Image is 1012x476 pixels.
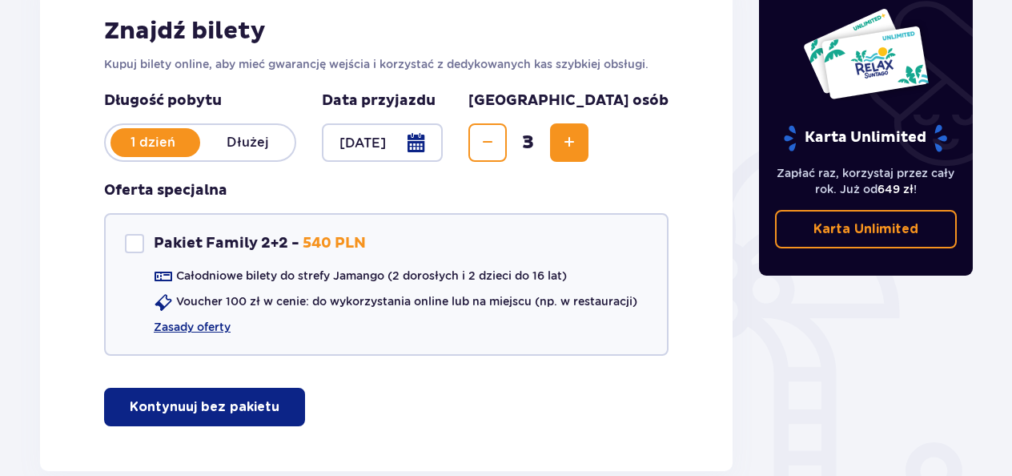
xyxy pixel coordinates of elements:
[775,210,958,248] a: Karta Unlimited
[104,56,669,72] p: Kupuj bilety online, aby mieć gwarancję wejścia i korzystać z dedykowanych kas szybkiej obsługi.
[468,123,507,162] button: Zmniejsz
[877,183,914,196] span: 649 zł
[550,123,588,162] button: Zwiększ
[154,319,231,335] a: Zasady oferty
[176,293,637,309] p: Voucher 100 zł w cenie: do wykorzystania online lub na miejscu (np. w restauracji)
[802,7,930,100] img: Dwie karty całoroczne do Suntago z napisem 'UNLIMITED RELAX', na białym tle z tropikalnymi liśćmi...
[782,124,949,152] p: Karta Unlimited
[104,16,669,46] h2: Znajdź bilety
[200,134,295,151] p: Dłużej
[510,131,547,155] span: 3
[775,165,958,197] p: Zapłać raz, korzystaj przez cały rok. Już od !
[468,91,669,111] p: [GEOGRAPHIC_DATA] osób
[106,134,200,151] p: 1 dzień
[303,234,366,253] p: 540 PLN
[154,234,299,253] p: Pakiet Family 2+2 -
[130,398,279,416] p: Kontynuuj bez pakietu
[104,181,227,200] h3: Oferta specjalna
[813,220,918,238] p: Karta Unlimited
[322,91,436,111] p: Data przyjazdu
[104,91,296,111] p: Długość pobytu
[176,268,567,284] p: Całodniowe bilety do strefy Jamango (2 dorosłych i 2 dzieci do 16 lat)
[104,388,305,426] button: Kontynuuj bez pakietu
